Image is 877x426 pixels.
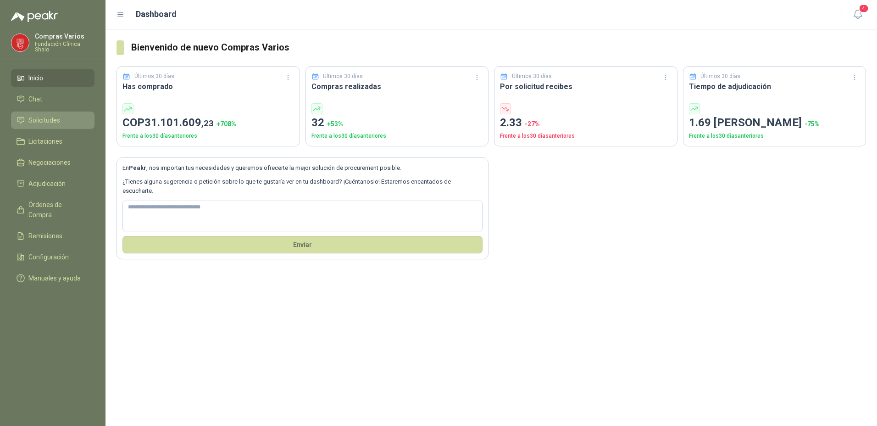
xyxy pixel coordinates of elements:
p: Compras Varios [35,33,94,39]
p: 2.33 [500,114,672,132]
p: ¿Tienes alguna sugerencia o petición sobre lo que te gustaría ver en tu dashboard? ¡Cuéntanoslo! ... [122,177,483,196]
span: -27 % [525,120,540,128]
span: 4 [859,4,869,13]
h3: Compras realizadas [311,81,483,92]
img: Logo peakr [11,11,58,22]
span: + 53 % [327,120,343,128]
span: Chat [28,94,42,104]
h3: Por solicitud recibes [500,81,672,92]
span: Inicio [28,73,43,83]
span: Órdenes de Compra [28,200,86,220]
h1: Dashboard [136,8,177,21]
p: 32 [311,114,483,132]
button: Envíar [122,236,483,253]
p: Frente a los 30 días anteriores [689,132,860,140]
a: Solicitudes [11,112,94,129]
p: Últimos 30 días [700,72,740,81]
span: -75 % [805,120,820,128]
span: 31.101.609 [144,116,214,129]
b: Peakr [129,164,146,171]
span: Manuales y ayuda [28,273,81,283]
h3: Tiempo de adjudicación [689,81,860,92]
span: Solicitudes [28,115,60,125]
p: Fundación Clínica Shaio [35,41,94,52]
a: Chat [11,90,94,108]
p: 1.69 [PERSON_NAME] [689,114,860,132]
p: Últimos 30 días [512,72,552,81]
button: 4 [849,6,866,23]
a: Licitaciones [11,133,94,150]
p: COP [122,114,294,132]
img: Company Logo [11,34,29,51]
p: Frente a los 30 días anteriores [122,132,294,140]
p: Últimos 30 días [323,72,363,81]
span: ,23 [201,118,214,129]
h3: Has comprado [122,81,294,92]
a: Adjudicación [11,175,94,192]
span: Remisiones [28,231,62,241]
a: Manuales y ayuda [11,269,94,287]
a: Remisiones [11,227,94,245]
span: Adjudicación [28,179,66,189]
span: + 708 % [216,120,236,128]
a: Negociaciones [11,154,94,171]
p: Frente a los 30 días anteriores [311,132,483,140]
a: Inicio [11,69,94,87]
span: Licitaciones [28,136,62,146]
span: Configuración [28,252,69,262]
a: Órdenes de Compra [11,196,94,224]
h3: Bienvenido de nuevo Compras Varios [131,40,866,55]
a: Configuración [11,248,94,266]
span: Negociaciones [28,157,71,168]
p: Frente a los 30 días anteriores [500,132,672,140]
p: En , nos importan tus necesidades y queremos ofrecerte la mejor solución de procurement posible. [122,163,483,173]
p: Últimos 30 días [134,72,174,81]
